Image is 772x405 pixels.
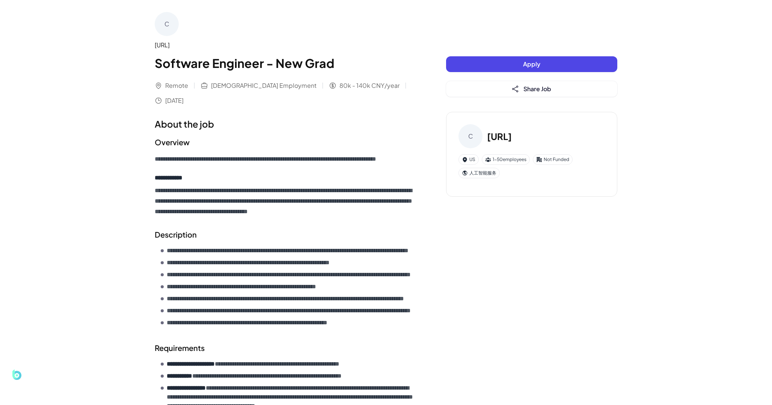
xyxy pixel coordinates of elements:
[458,168,500,178] div: 人工智能服务
[446,81,617,97] button: Share Job
[155,12,179,36] div: C
[446,56,617,72] button: Apply
[339,81,400,90] span: 80k - 140k CNY/year
[155,117,416,131] h1: About the job
[482,154,530,165] div: 1-50 employees
[155,342,416,354] h2: Requirements
[523,60,540,68] span: Apply
[155,41,416,50] div: [URL]
[458,124,482,148] div: C
[487,129,512,143] h3: [URL]
[211,81,317,90] span: [DEMOGRAPHIC_DATA] Employment
[155,54,416,72] h1: Software Engineer - New Grad
[165,96,184,105] span: [DATE]
[533,154,573,165] div: Not Funded
[458,154,479,165] div: US
[165,81,188,90] span: Remote
[523,85,551,93] span: Share Job
[155,137,416,148] h2: Overview
[155,229,416,240] h2: Description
